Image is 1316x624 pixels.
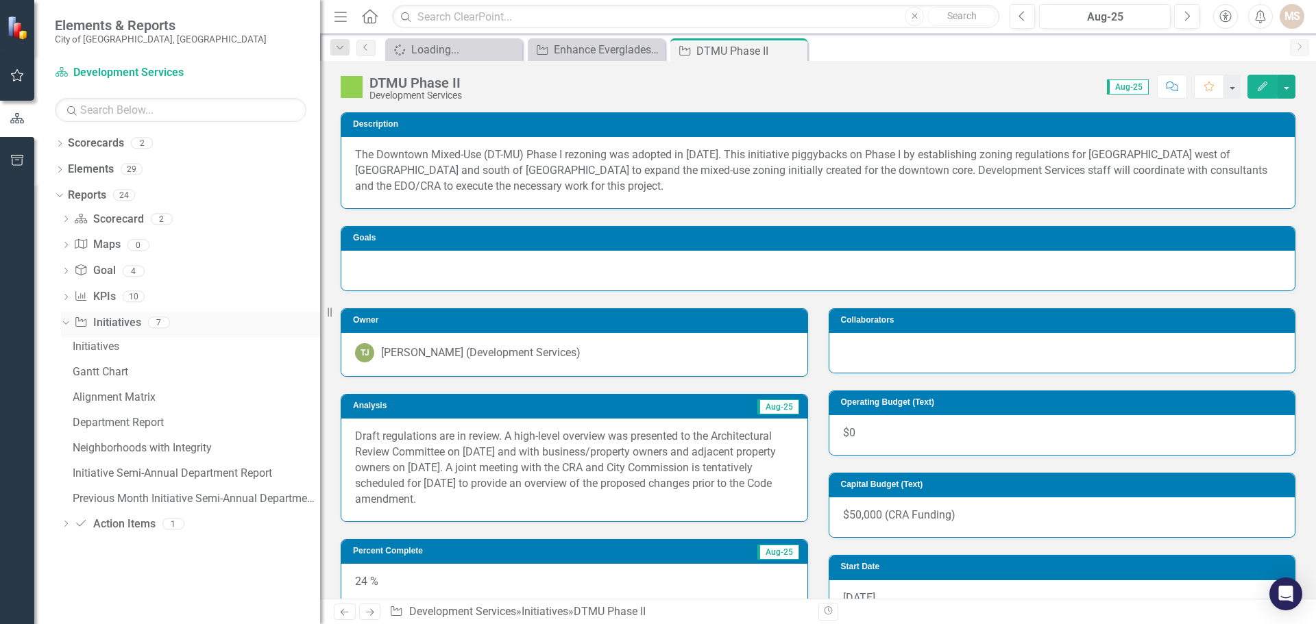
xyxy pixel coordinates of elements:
[522,605,568,618] a: Initiatives
[73,391,320,403] div: Alignment Matrix
[69,462,320,484] a: Initiative Semi-Annual Department Report
[148,317,170,329] div: 7
[68,188,106,203] a: Reports
[74,315,141,331] a: Initiatives
[389,41,519,58] a: Loading...
[73,366,320,378] div: Gantt Chart
[74,212,143,227] a: Scorecard
[696,42,804,60] div: DTMU Phase II
[69,437,320,459] a: Neighborhoods with Integrity
[353,401,550,410] h3: Analysis
[355,148,1267,192] span: The Downtown Mixed-Use (DT-MU) Phase I rezoning was adopted in [DATE]. This initiative piggybacks...
[151,213,173,225] div: 2
[353,316,801,325] h3: Owner
[369,90,462,101] div: Development Services
[353,234,1288,242] h3: Goals
[1280,4,1304,29] button: MS
[69,412,320,434] a: Department Report
[55,98,306,122] input: Search Below...
[74,263,115,279] a: Goal
[69,336,320,358] a: Initiatives
[381,345,581,361] div: [PERSON_NAME] (Development Services)
[55,17,267,34] span: Elements & Reports
[55,65,226,81] a: Development Services
[757,399,799,414] span: Aug-25
[355,343,374,362] div: TJ
[7,16,31,40] img: ClearPoint Strategy
[841,316,1289,325] h3: Collaborators
[123,265,145,277] div: 4
[73,467,320,479] div: Initiative Semi-Annual Department Report
[843,426,855,439] span: $0
[341,564,807,603] div: 24 %
[121,164,143,175] div: 29
[389,604,807,620] div: » »
[1269,577,1302,610] div: Open Intercom Messenger
[841,398,1289,407] h3: Operating Budget (Text)
[74,237,120,253] a: Maps
[123,291,145,303] div: 10
[68,162,114,177] a: Elements
[162,518,184,529] div: 1
[55,34,267,45] small: City of [GEOGRAPHIC_DATA], [GEOGRAPHIC_DATA]
[369,75,462,90] div: DTMU Phase II
[574,605,646,618] div: DTMU Phase II
[69,361,320,383] a: Gantt Chart
[355,429,794,507] p: Draft regulations are in review. A high-level overview was presented to the Architectural Review ...
[341,76,363,98] img: IP
[531,41,661,58] a: Enhance Everglades Strategy
[69,386,320,408] a: Alignment Matrix
[841,480,1289,489] h3: Capital Budget (Text)
[74,289,115,305] a: KPIs
[927,7,996,26] button: Search
[1107,79,1149,95] span: Aug-25
[757,545,799,560] span: Aug-25
[127,239,149,251] div: 0
[947,10,977,21] span: Search
[353,120,1288,129] h3: Description
[69,488,320,510] a: Previous Month Initiative Semi-Annual Department Report
[1044,9,1166,25] div: Aug-25
[73,340,320,353] div: Initiatives
[73,492,320,505] div: Previous Month Initiative Semi-Annual Department Report
[843,508,955,521] span: $50,000 (CRA Funding)
[73,442,320,454] div: Neighborhoods with Integrity
[74,516,155,532] a: Action Items
[411,41,519,58] div: Loading...
[843,591,875,604] span: [DATE]
[554,41,661,58] div: Enhance Everglades Strategy
[113,189,135,201] div: 24
[841,562,1289,571] h3: Start Date
[73,416,320,429] div: Department Report
[353,547,629,556] h3: Percent Complete
[131,138,153,149] div: 2
[392,5,999,29] input: Search ClearPoint...
[409,605,516,618] a: Development Services
[1039,4,1171,29] button: Aug-25
[68,136,124,151] a: Scorecards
